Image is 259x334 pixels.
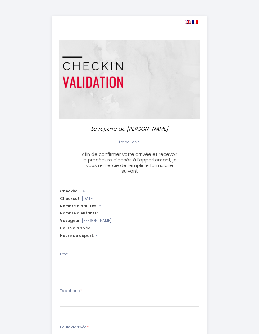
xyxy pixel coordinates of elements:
[119,139,140,145] span: Étape 1 de 2
[82,125,177,133] p: Le repaire de [PERSON_NAME]
[82,196,94,202] span: [DATE]
[185,20,191,24] img: en.png
[60,233,94,239] span: Heure de départ:
[99,203,101,209] span: 5
[60,288,82,294] label: Téléphone
[192,20,198,24] img: fr.png
[60,218,80,224] span: Voyageur:
[60,225,91,231] span: Heure d'arrivée:
[60,196,80,202] span: Checkout:
[60,324,89,330] label: Heure d'arrivée
[60,210,98,216] span: Nombre d'enfants:
[60,203,97,209] span: Nombre d'adultes:
[93,225,95,231] span: -
[79,188,90,194] span: [DATE]
[99,210,101,216] span: -
[60,251,70,257] label: Email
[60,188,77,194] span: Checkin:
[82,218,111,224] span: [PERSON_NAME]
[82,151,177,174] span: Afin de confirmer votre arrivée et recevoir la procédure d'accès à l'appartement, je vous remerci...
[96,233,98,239] span: -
